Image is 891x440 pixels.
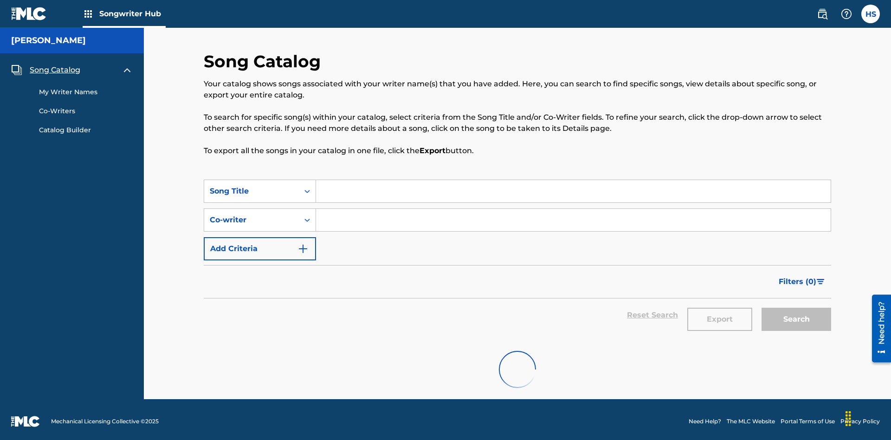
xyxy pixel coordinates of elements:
[204,180,831,340] form: Search Form
[11,65,22,76] img: Song Catalog
[204,237,316,260] button: Add Criteria
[493,345,542,395] img: preloader
[817,279,825,285] img: filter
[204,51,325,72] h2: Song Catalog
[99,8,166,19] span: Songwriter Hub
[837,5,856,23] div: Help
[39,87,133,97] a: My Writer Names
[210,214,293,226] div: Co-writer
[30,65,80,76] span: Song Catalog
[841,8,852,19] img: help
[861,5,880,23] div: User Menu
[841,405,856,433] div: Drag
[11,416,40,427] img: logo
[689,417,721,426] a: Need Help?
[204,145,831,156] p: To export all the songs in your catalog in one file, click the button.
[210,186,293,197] div: Song Title
[865,291,891,367] iframe: Resource Center
[204,78,831,101] p: Your catalog shows songs associated with your writer name(s) that you have added. Here, you can s...
[817,8,828,19] img: search
[39,125,133,135] a: Catalog Builder
[727,417,775,426] a: The MLC Website
[51,417,159,426] span: Mechanical Licensing Collective © 2025
[840,417,880,426] a: Privacy Policy
[773,270,831,293] button: Filters (0)
[845,395,891,440] iframe: Chat Widget
[204,112,831,134] p: To search for specific song(s) within your catalog, select criteria from the Song Title and/or Co...
[11,65,80,76] a: Song CatalogSong Catalog
[779,276,816,287] span: Filters ( 0 )
[781,417,835,426] a: Portal Terms of Use
[297,243,309,254] img: 9d2ae6d4665cec9f34b9.svg
[11,35,86,46] h5: Toby Songwriter
[11,7,47,20] img: MLC Logo
[39,106,133,116] a: Co-Writers
[122,65,133,76] img: expand
[420,146,445,155] strong: Export
[83,8,94,19] img: Top Rightsholders
[813,5,832,23] a: Public Search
